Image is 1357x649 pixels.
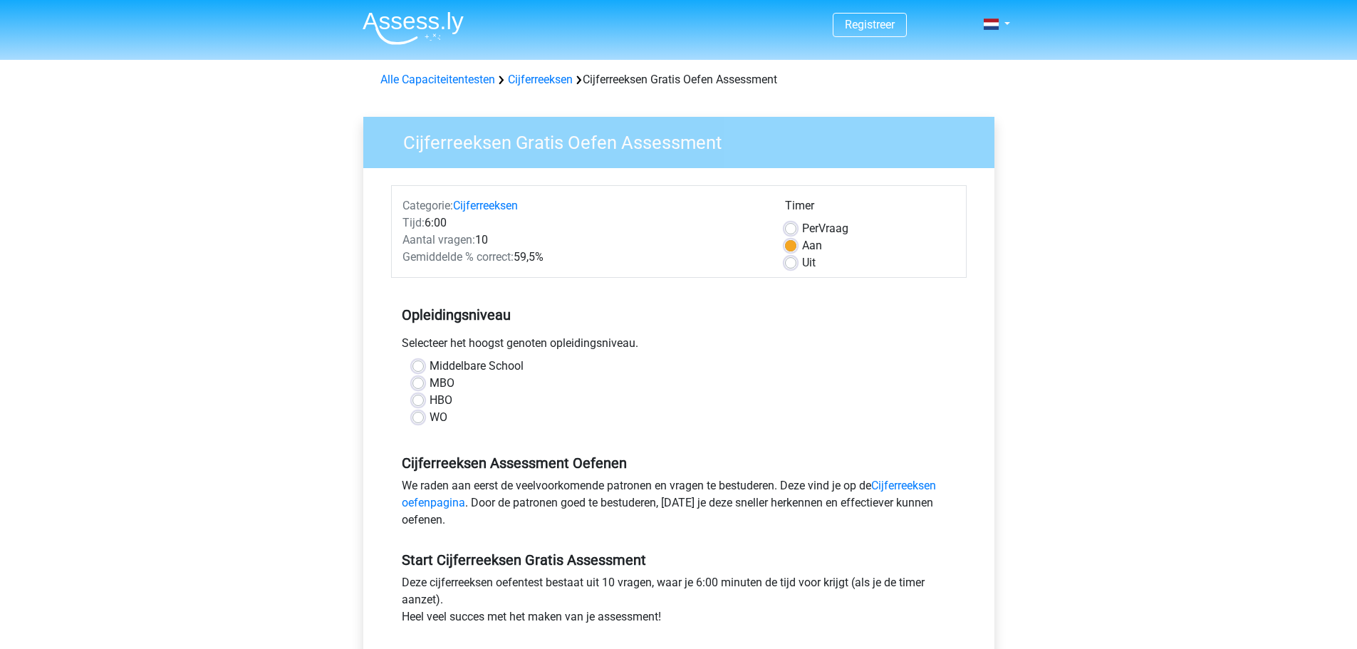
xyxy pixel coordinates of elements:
div: 10 [392,232,774,249]
div: 6:00 [392,214,774,232]
label: Middelbare School [430,358,524,375]
label: Uit [802,254,816,271]
div: Cijferreeksen Gratis Oefen Assessment [375,71,983,88]
label: Vraag [802,220,848,237]
label: Aan [802,237,822,254]
a: Cijferreeksen [453,199,518,212]
span: Tijd: [402,216,425,229]
span: Aantal vragen: [402,233,475,246]
h3: Cijferreeksen Gratis Oefen Assessment [386,126,984,154]
label: HBO [430,392,452,409]
h5: Cijferreeksen Assessment Oefenen [402,455,956,472]
div: Deze cijferreeksen oefentest bestaat uit 10 vragen, waar je 6:00 minuten de tijd voor krijgt (als... [391,574,967,631]
div: 59,5% [392,249,774,266]
h5: Start Cijferreeksen Gratis Assessment [402,551,956,568]
h5: Opleidingsniveau [402,301,956,329]
label: MBO [430,375,454,392]
a: Alle Capaciteitentesten [380,73,495,86]
span: Per [802,222,818,235]
div: Timer [785,197,955,220]
label: WO [430,409,447,426]
div: Selecteer het hoogst genoten opleidingsniveau. [391,335,967,358]
a: Cijferreeksen [508,73,573,86]
img: Assessly [363,11,464,45]
div: We raden aan eerst de veelvoorkomende patronen en vragen te bestuderen. Deze vind je op de . Door... [391,477,967,534]
a: Registreer [845,18,895,31]
span: Categorie: [402,199,453,212]
span: Gemiddelde % correct: [402,250,514,264]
